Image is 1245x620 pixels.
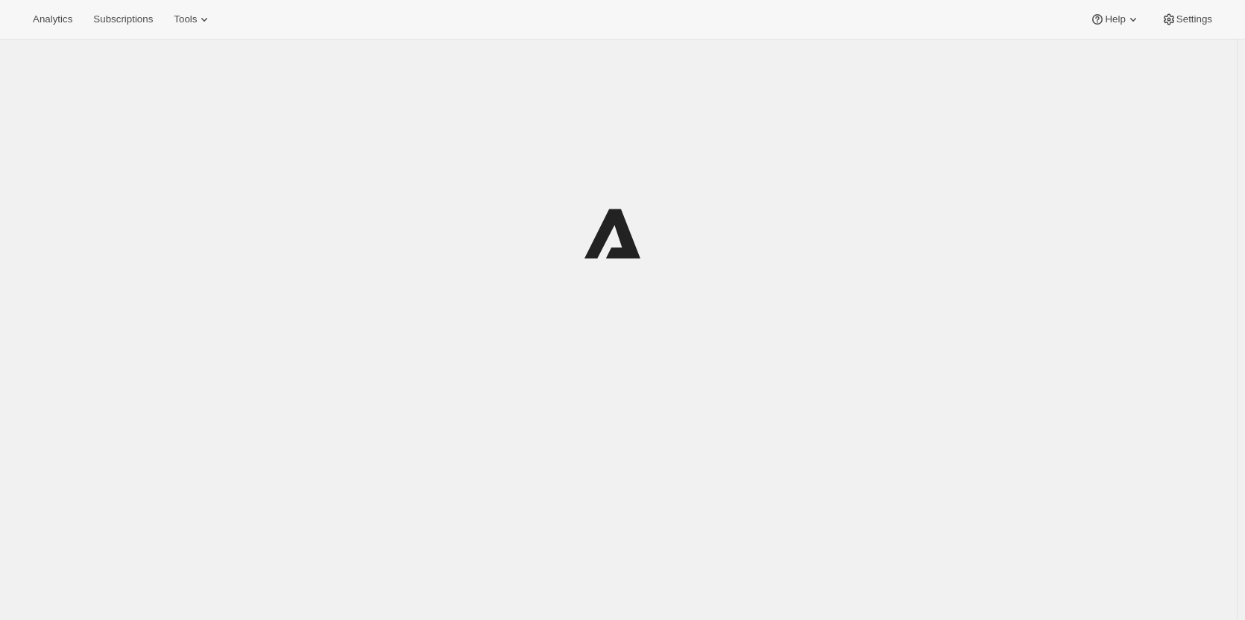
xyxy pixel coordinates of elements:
button: Tools [165,9,221,30]
span: Tools [174,13,197,25]
button: Settings [1153,9,1221,30]
span: Analytics [33,13,72,25]
button: Analytics [24,9,81,30]
span: Subscriptions [93,13,153,25]
span: Settings [1176,13,1212,25]
span: Help [1105,13,1125,25]
button: Subscriptions [84,9,162,30]
button: Help [1081,9,1149,30]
